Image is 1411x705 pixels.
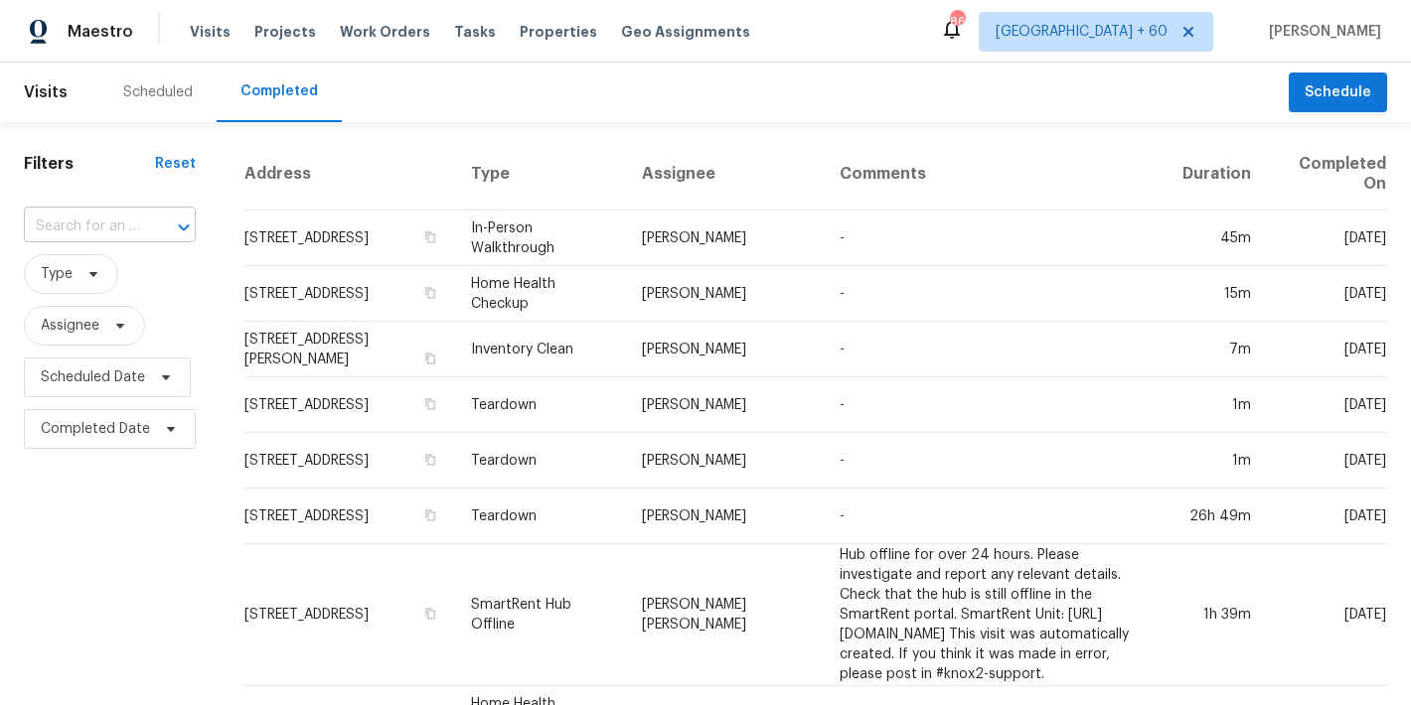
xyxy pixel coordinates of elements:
[626,138,825,211] th: Assignee
[1267,433,1387,489] td: [DATE]
[421,350,439,367] button: Copy Address
[243,489,455,544] td: [STREET_ADDRESS]
[455,544,626,686] td: SmartRent Hub Offline
[243,266,455,322] td: [STREET_ADDRESS]
[254,22,316,42] span: Projects
[421,228,439,246] button: Copy Address
[68,22,133,42] span: Maestro
[243,211,455,266] td: [STREET_ADDRESS]
[1167,266,1267,322] td: 15m
[123,82,193,102] div: Scheduled
[996,22,1168,42] span: [GEOGRAPHIC_DATA] + 60
[243,138,455,211] th: Address
[1267,138,1387,211] th: Completed On
[1267,544,1387,686] td: [DATE]
[626,544,825,686] td: [PERSON_NAME] [PERSON_NAME]
[190,22,231,42] span: Visits
[41,367,145,387] span: Scheduled Date
[340,22,430,42] span: Work Orders
[626,433,825,489] td: [PERSON_NAME]
[455,377,626,433] td: Teardown
[41,316,99,336] span: Assignee
[455,266,626,322] td: Home Health Checkup
[421,506,439,524] button: Copy Address
[824,211,1167,266] td: -
[1267,211,1387,266] td: [DATE]
[455,211,626,266] td: In-Person Walkthrough
[1167,322,1267,377] td: 7m
[243,322,455,377] td: [STREET_ADDRESS][PERSON_NAME]
[1267,489,1387,544] td: [DATE]
[455,433,626,489] td: Teardown
[626,489,825,544] td: [PERSON_NAME]
[170,213,198,241] button: Open
[1305,80,1371,105] span: Schedule
[243,544,455,686] td: [STREET_ADDRESS]
[240,81,318,101] div: Completed
[1167,544,1267,686] td: 1h 39m
[243,377,455,433] td: [STREET_ADDRESS]
[421,395,439,413] button: Copy Address
[626,211,825,266] td: [PERSON_NAME]
[626,266,825,322] td: [PERSON_NAME]
[1167,489,1267,544] td: 26h 49m
[243,433,455,489] td: [STREET_ADDRESS]
[626,377,825,433] td: [PERSON_NAME]
[421,605,439,623] button: Copy Address
[455,322,626,377] td: Inventory Clean
[1167,138,1267,211] th: Duration
[824,266,1167,322] td: -
[1267,322,1387,377] td: [DATE]
[621,22,750,42] span: Geo Assignments
[41,419,150,439] span: Completed Date
[1267,266,1387,322] td: [DATE]
[454,25,496,39] span: Tasks
[1167,433,1267,489] td: 1m
[1167,211,1267,266] td: 45m
[41,264,73,284] span: Type
[824,377,1167,433] td: -
[24,211,140,242] input: Search for an address...
[824,489,1167,544] td: -
[155,154,196,174] div: Reset
[455,138,626,211] th: Type
[626,322,825,377] td: [PERSON_NAME]
[1267,377,1387,433] td: [DATE]
[455,489,626,544] td: Teardown
[824,544,1167,686] td: Hub offline for over 24 hours. Please investigate and report any relevant details. Check that the...
[421,451,439,469] button: Copy Address
[950,12,964,32] div: 869
[1261,22,1381,42] span: [PERSON_NAME]
[1167,377,1267,433] td: 1m
[24,70,68,114] span: Visits
[520,22,597,42] span: Properties
[1289,72,1387,113] button: Schedule
[824,322,1167,377] td: -
[824,138,1167,211] th: Comments
[24,154,155,174] h1: Filters
[421,284,439,302] button: Copy Address
[824,433,1167,489] td: -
